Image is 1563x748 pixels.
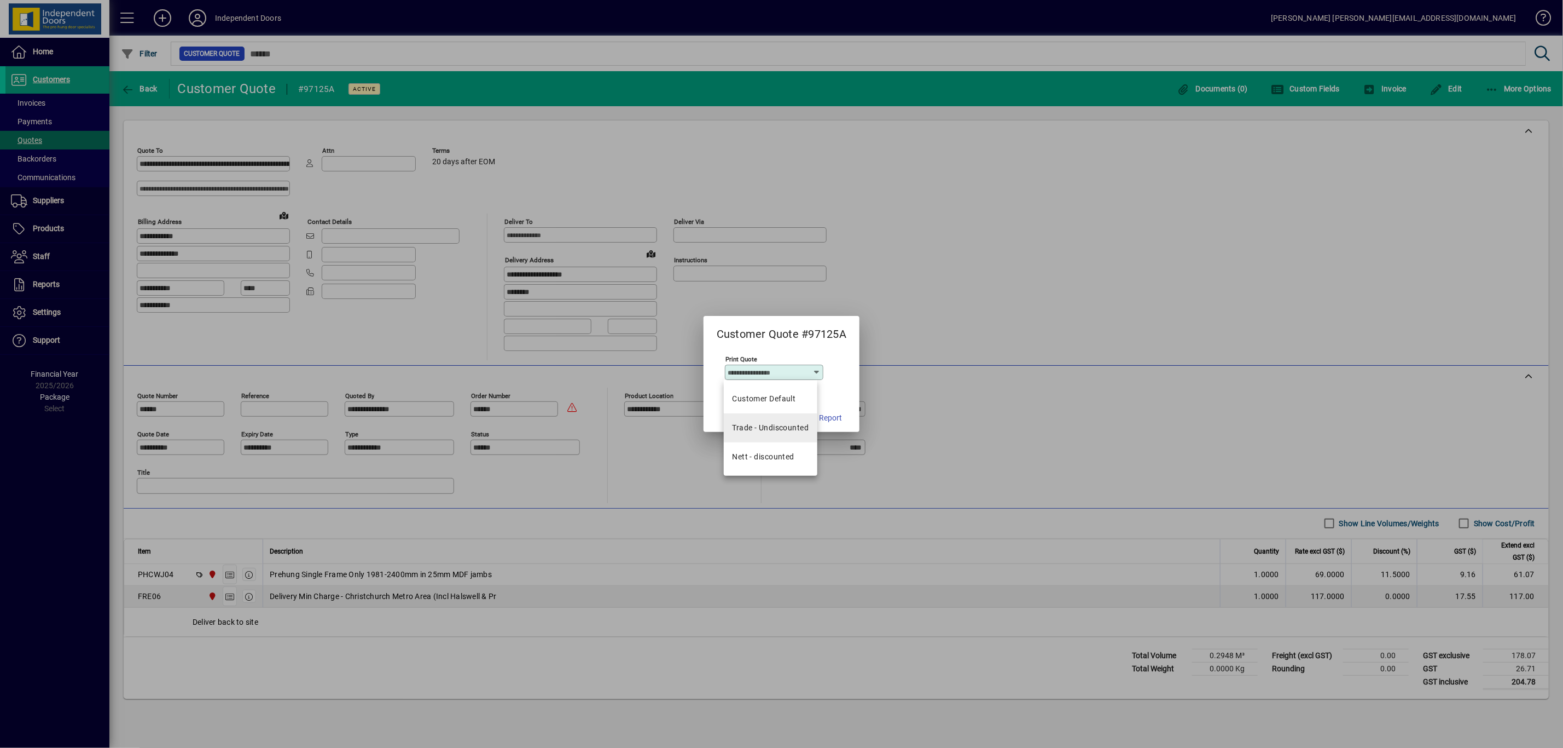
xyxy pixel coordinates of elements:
mat-option: Nett - discounted [724,442,818,471]
mat-label: Print Quote [725,355,757,363]
mat-option: Trade - Undiscounted [724,413,818,442]
button: Run Report [799,408,846,428]
span: Customer Default [733,393,796,405]
span: Run Report [804,412,842,424]
div: Nett - discounted [733,451,794,463]
div: Trade - Undiscounted [733,422,809,434]
h2: Customer Quote #97125A [704,316,860,343]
